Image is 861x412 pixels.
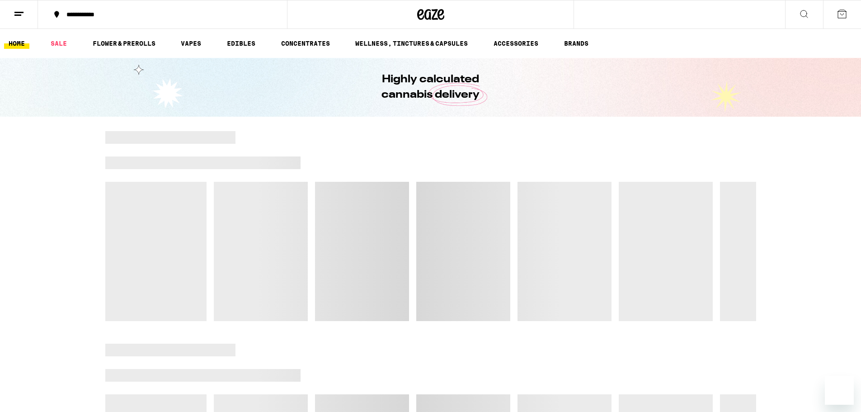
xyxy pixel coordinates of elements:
a: HOME [4,38,29,49]
a: BRANDS [560,38,593,49]
a: EDIBLES [222,38,260,49]
iframe: Button to launch messaging window [825,376,854,405]
a: SALE [46,38,71,49]
a: CONCENTRATES [277,38,334,49]
h1: Highly calculated cannabis delivery [356,72,505,103]
a: FLOWER & PREROLLS [88,38,160,49]
a: VAPES [176,38,206,49]
a: ACCESSORIES [489,38,543,49]
a: WELLNESS, TINCTURES & CAPSULES [351,38,472,49]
